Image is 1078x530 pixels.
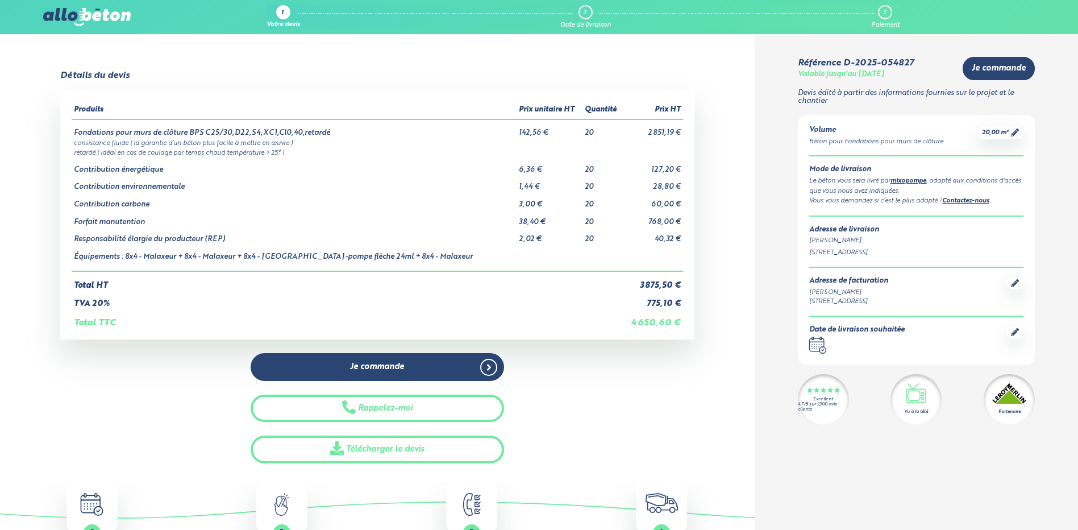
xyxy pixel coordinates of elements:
th: Prix HT [623,101,683,119]
img: allobéton [43,8,131,26]
td: 28,80 € [623,174,683,192]
td: 20 [582,226,623,244]
div: Mode de livraison [809,165,1023,174]
div: Partenaire [998,408,1021,415]
a: 2 Date de livraison [560,5,611,29]
div: Date de livraison [560,22,611,29]
iframe: Help widget launcher [977,486,1065,517]
div: [STREET_ADDRESS] [809,297,888,307]
td: 38,40 € [517,209,583,227]
td: Total HT [72,271,623,291]
button: Rappelez-moi [251,395,504,423]
td: Total TTC [72,309,623,328]
p: Devis édité à partir des informations fournies sur le projet et le chantier [798,89,1035,106]
div: [PERSON_NAME] [809,288,888,297]
th: Produits [72,101,516,119]
td: Équipements : 8x4 - Malaxeur + 8x4 - Malaxeur + 8x4 - [GEOGRAPHIC_DATA]-pompe flèche 24ml + 8x4 -... [72,244,516,271]
td: Contribution carbone [72,192,516,209]
td: 768,00 € [623,209,683,227]
div: Référence D-2025-054827 [798,58,914,68]
div: Valable jusqu'au [DATE] [798,71,884,79]
div: Vu à la télé [904,408,928,415]
td: 20 [582,209,623,227]
div: Volume [809,126,943,135]
td: 40,32 € [623,226,683,244]
a: Je commande [963,57,1035,80]
div: Votre devis [267,22,300,29]
td: consistance fluide ( la garantie d’un béton plus facile à mettre en œuvre ) [72,138,682,147]
th: Prix unitaire HT [517,101,583,119]
td: Responsabilité élargie du producteur (REP) [72,226,516,244]
a: 1 Votre devis [267,5,300,29]
div: Adresse de facturation [809,277,888,285]
a: Je commande [251,353,504,381]
div: Date de livraison souhaitée [809,326,905,334]
td: Fondations pour murs de clôture BPS C25/30,D22,S4,XC1,Cl0,40,retardé [72,119,516,138]
td: 20 [582,174,623,192]
div: Vous vous demandez si c’est le plus adapté ? . [809,196,1023,206]
div: Détails du devis [60,71,130,81]
td: 142,56 € [517,119,583,138]
div: 1 [281,10,284,17]
td: 3,00 € [517,192,583,209]
div: Béton pour Fondations pour murs de clôture [809,137,943,147]
td: 6,36 € [517,157,583,175]
div: Le béton vous sera livré par , adapté aux conditions d'accès que vous nous avez indiquées. [809,176,1023,196]
div: 3 [883,9,886,16]
span: Je commande [972,64,1026,73]
td: Forfait manutention [72,209,516,227]
td: 775,10 € [623,290,683,309]
span: Je commande [350,362,404,372]
td: TVA 20% [72,290,623,309]
td: 20 [582,119,623,138]
td: 127,20 € [623,157,683,175]
td: 60,00 € [623,192,683,209]
td: 20 [582,192,623,209]
div: [PERSON_NAME] [809,236,1023,246]
td: 2 851,19 € [623,119,683,138]
a: Contactez-nous [942,198,989,204]
div: 2 [583,9,586,16]
div: Adresse de livraison [809,226,1023,234]
div: 4.7/5 sur 2300 avis clients [798,402,849,412]
th: Quantité [582,101,623,119]
td: 20 [582,157,623,175]
td: Contribution énergétique [72,157,516,175]
td: 3 875,50 € [623,271,683,291]
td: 2,02 € [517,226,583,244]
img: truck.c7a9816ed8b9b1312949.png [646,493,678,513]
a: Télécharger le devis [251,436,504,463]
div: [STREET_ADDRESS] [809,248,1023,258]
td: retardé ( idéal en cas de coulage par temps chaud température > 25° ) [72,147,682,157]
a: mixopompe [890,178,926,184]
div: Excellent [813,397,833,402]
a: 3 Paiement [871,5,900,29]
td: 4 650,60 € [623,309,683,328]
div: Paiement [871,22,900,29]
td: Contribution environnementale [72,174,516,192]
td: 1,44 € [517,174,583,192]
